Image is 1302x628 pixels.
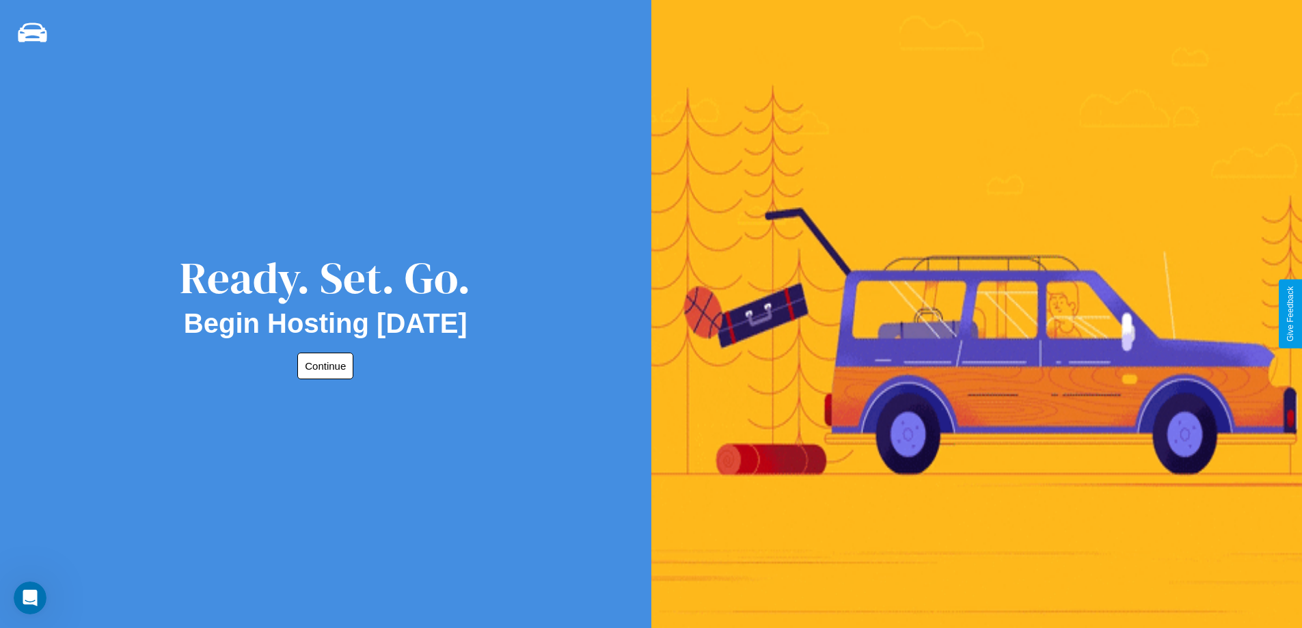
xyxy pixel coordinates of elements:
[14,582,46,614] iframe: Intercom live chat
[180,247,471,308] div: Ready. Set. Go.
[297,353,353,379] button: Continue
[1286,286,1295,342] div: Give Feedback
[184,308,467,339] h2: Begin Hosting [DATE]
